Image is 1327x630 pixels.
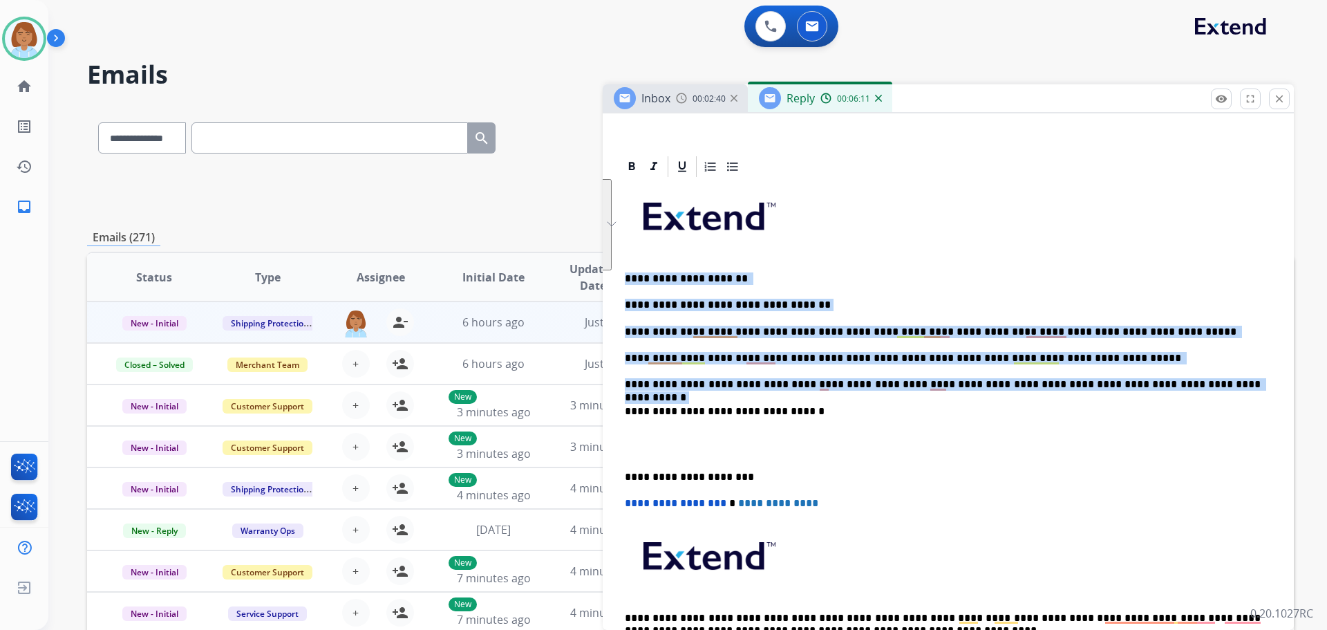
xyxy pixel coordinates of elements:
[722,156,743,177] div: Bullet List
[352,604,359,621] span: +
[392,355,408,372] mat-icon: person_add
[457,446,531,461] span: 3 minutes ago
[232,524,303,538] span: Warranty Ops
[570,605,644,620] span: 4 minutes ago
[392,438,408,455] mat-icon: person_add
[342,433,370,461] button: +
[462,356,525,371] span: 6 hours ago
[449,390,477,404] p: New
[570,522,644,537] span: 4 minutes ago
[462,315,525,330] span: 6 hours ago
[352,480,359,497] span: +
[392,521,408,538] mat-icon: person_add
[116,358,193,372] span: Closed – Solved
[223,565,312,580] span: Customer Support
[255,269,281,286] span: Type
[352,521,359,538] span: +
[621,156,642,177] div: Bold
[473,130,490,147] mat-icon: search
[837,93,870,104] span: 00:06:11
[585,356,629,371] span: Just now
[16,198,32,215] mat-icon: inbox
[643,156,664,177] div: Italic
[787,91,815,106] span: Reply
[123,524,186,538] span: New - Reply
[342,557,370,585] button: +
[16,158,32,175] mat-icon: history
[641,91,670,106] span: Inbox
[122,441,187,455] span: New - Initial
[223,316,317,331] span: Shipping Protection
[570,564,644,579] span: 4 minutes ago
[457,612,531,627] span: 7 minutes ago
[16,78,32,95] mat-icon: home
[462,269,525,286] span: Initial Date
[392,397,408,414] mat-icon: person_add
[122,316,187,331] span: New - Initial
[449,432,477,445] p: New
[449,597,477,611] p: New
[122,399,187,414] span: New - Initial
[342,308,370,337] img: agent-avatar
[227,358,308,372] span: Merchant Team
[136,269,172,286] span: Status
[228,606,307,621] span: Service Support
[352,355,359,372] span: +
[570,398,644,413] span: 3 minutes ago
[476,522,511,537] span: [DATE]
[357,269,405,286] span: Assignee
[352,438,359,455] span: +
[672,156,693,177] div: Underline
[693,93,726,104] span: 00:02:40
[449,556,477,570] p: New
[449,473,477,487] p: New
[122,606,187,621] span: New - Initial
[342,599,370,627] button: +
[5,19,44,58] img: avatar
[223,482,317,497] span: Shipping Protection
[457,571,531,586] span: 7 minutes ago
[342,474,370,502] button: +
[122,482,187,497] span: New - Initial
[342,350,370,378] button: +
[570,439,644,454] span: 3 minutes ago
[457,488,531,503] span: 4 minutes ago
[342,391,370,419] button: +
[570,481,644,496] span: 4 minutes ago
[223,399,312,414] span: Customer Support
[1273,93,1286,105] mat-icon: close
[16,118,32,135] mat-icon: list_alt
[392,314,408,331] mat-icon: person_remove
[223,441,312,455] span: Customer Support
[392,563,408,580] mat-icon: person_add
[352,563,359,580] span: +
[1215,93,1227,105] mat-icon: remove_red_eye
[392,480,408,497] mat-icon: person_add
[1250,605,1313,622] p: 0.20.1027RC
[457,405,531,420] span: 3 minutes ago
[562,261,625,294] span: Updated Date
[585,315,629,330] span: Just now
[87,229,160,246] p: Emails (271)
[122,565,187,580] span: New - Initial
[700,156,721,177] div: Ordered List
[1244,93,1257,105] mat-icon: fullscreen
[87,61,1294,89] h2: Emails
[342,516,370,544] button: +
[392,604,408,621] mat-icon: person_add
[352,397,359,414] span: +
